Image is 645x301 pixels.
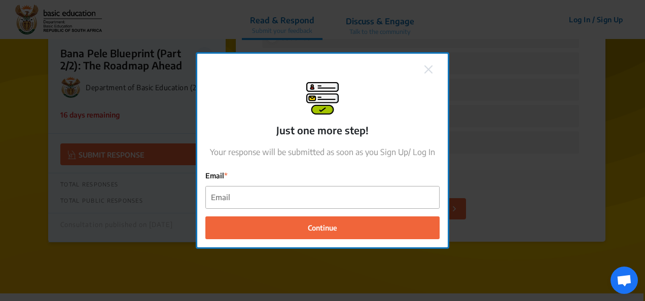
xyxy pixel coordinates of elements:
span: Continue [308,222,337,233]
img: signup-modal.png [306,82,339,115]
p: Your response will be submitted as soon as you Sign Up/ Log In [210,146,435,158]
button: Continue [205,216,440,239]
label: Email [205,170,440,181]
input: Email [206,186,439,208]
div: Open chat [611,267,638,294]
p: Just one more step! [276,123,369,138]
img: close.png [424,65,433,73]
